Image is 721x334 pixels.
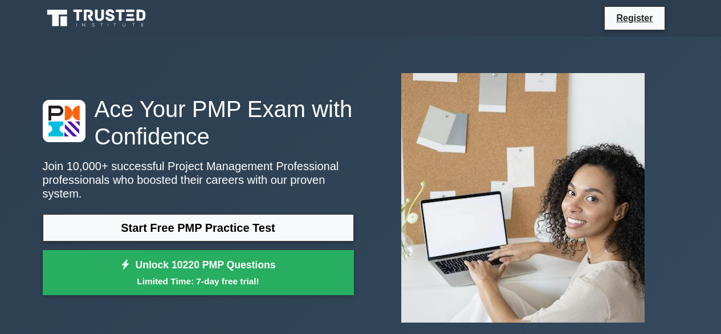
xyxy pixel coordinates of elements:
[43,159,354,200] p: Join 10,000+ successful Project Management Professional professionals who boosted their careers w...
[43,250,354,296] a: Unlock 10220 PMP QuestionsLimited Time: 7-day free trial!
[43,95,354,150] h1: Ace Your PMP Exam with Confidence
[57,275,340,288] small: Limited Time: 7-day free trial!
[43,214,354,242] a: Start Free PMP Practice Test
[609,11,659,25] a: Register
